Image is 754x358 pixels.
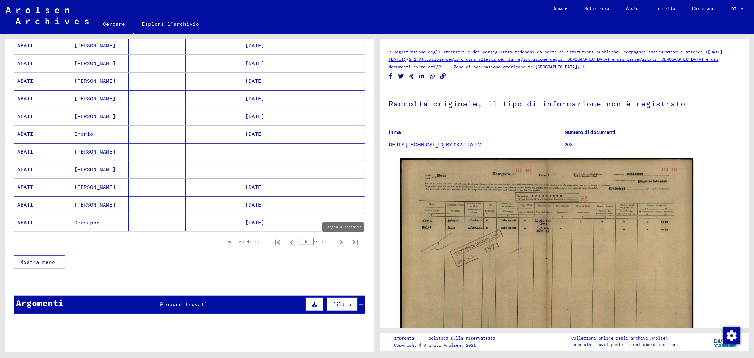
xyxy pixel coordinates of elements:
font: [PERSON_NAME] [74,78,116,84]
font: / [578,63,581,70]
a: impronta [394,335,420,342]
font: firma [389,129,401,135]
font: / [436,63,439,70]
font: Raccolta originale, il tipo di informazione non è registrato [389,99,686,109]
font: [PERSON_NAME] [74,96,116,102]
font: impronta [394,335,414,341]
font: [DATE] [245,202,264,208]
font: [PERSON_NAME] [74,184,116,190]
font: sono stati sviluppati in collaborazione con [571,342,678,347]
font: ABATI [17,202,33,208]
button: Pagina precedente [285,235,299,249]
font: ABATI [17,42,33,49]
a: Esplora l'archivio [134,16,208,33]
font: Copyright © Archivi Arolsen, 2021 [394,342,476,348]
font: / [406,56,409,62]
font: DI [731,6,736,11]
font: [PERSON_NAME] [74,60,116,67]
font: [DATE] [245,184,264,190]
a: Cercare [94,16,134,34]
button: Condividi su LinkedIn [418,72,426,81]
button: Condividi su WhatsApp [429,72,436,81]
font: record trovati [163,301,208,307]
button: Copia il collegamento [439,72,447,81]
font: ABATI [17,113,33,120]
font: [DATE] [245,78,264,84]
button: Ultima pagina [348,235,362,249]
font: filtro [333,301,352,307]
a: DE ITS [TECHNICAL_ID] BY 032 FRA ZM [389,142,482,148]
font: ABATI [17,131,33,137]
font: Collezioni online degli archivi Arolsen [571,335,668,341]
font: ABATI [17,60,33,67]
font: ABATI [17,219,33,226]
button: Condividi su Facebook [387,72,394,81]
a: politica sulla riservatezza [423,335,504,342]
font: Mostra meno [20,259,55,265]
button: Prima pagina [270,235,285,249]
font: 26 – 50 di 73 [227,239,259,244]
font: Esplora l'archivio [142,21,199,27]
font: [DATE] [245,60,264,67]
font: Notiziario [584,6,609,11]
button: Mostra meno [14,255,65,269]
font: [PERSON_NAME] [74,113,116,120]
font: ABATI [17,78,33,84]
button: filtro [327,298,358,311]
font: ABATI [17,149,33,155]
font: Donare [553,6,567,11]
font: [DATE] [245,42,264,49]
font: ABATI [17,184,33,190]
font: Argomenti [16,298,64,308]
font: [DATE] [245,96,264,102]
font: [DATE] [245,219,264,226]
font: Aiuto [626,6,638,11]
font: 9 [160,301,163,307]
font: Cercare [103,21,125,27]
font: [PERSON_NAME] [74,166,116,173]
img: Modifica consenso [723,327,740,344]
font: contatto [655,6,675,11]
font: Enorio [74,131,93,137]
font: | [420,335,423,341]
font: [PERSON_NAME] [74,202,116,208]
button: Condividi su Twitter [397,72,405,81]
font: ABATI [17,96,33,102]
font: 203 [565,142,573,148]
font: [PERSON_NAME] [74,42,116,49]
img: Arolsen_neg.svg [6,7,89,24]
font: [PERSON_NAME] [74,149,116,155]
a: 2.1 Attuazione degli ordini alleati per la registrazione degli [DEMOGRAPHIC_DATA] e dei perseguit... [389,57,719,69]
font: politica sulla riservatezza [428,335,495,341]
img: yv_logo.png [713,333,739,350]
font: di 3 [314,239,323,244]
font: Geuseppe [74,219,100,226]
font: [DATE] [245,113,264,120]
button: Condividi su Xing [408,72,415,81]
font: Numero di documenti [565,129,615,135]
button: Pagina successiva [334,235,348,249]
font: [DATE] [245,131,264,137]
font: Chi siamo [692,6,714,11]
font: ABATI [17,166,33,173]
a: 2 Registrazione degli stranieri e dei perseguitati tedeschi da parte di istituzioni pubbliche, co... [389,49,728,62]
a: 2.1.1 Zona di occupazione americana in [GEOGRAPHIC_DATA] [439,64,578,69]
